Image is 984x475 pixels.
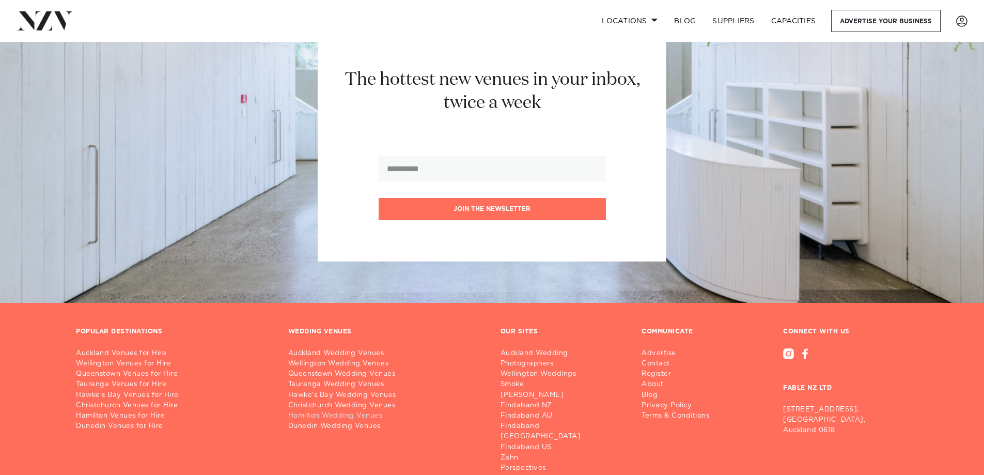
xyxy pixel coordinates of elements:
a: Christchurch Wedding Venues [288,401,484,411]
h3: WEDDING VENUES [288,328,352,336]
a: Dunedin Wedding Venues [288,421,484,432]
a: Hawke's Bay Wedding Venues [288,390,484,401]
a: Auckland Venues for Hire [76,348,272,359]
a: Capacities [763,10,824,32]
a: Hawke's Bay Venues for Hire [76,390,272,401]
a: Findaband AU [501,411,626,421]
a: Queenstown Venues for Hire [76,369,272,379]
img: nzv-logo.png [17,11,73,30]
a: Hamilton Venues for Hire [76,411,272,421]
h3: POPULAR DESTINATIONS [76,328,162,336]
a: Wellington Venues for Hire [76,359,272,369]
h3: COMMUNICATE [642,328,693,336]
a: Auckland Wedding Venues [288,348,484,359]
a: Hamilton Wedding Venues [288,411,484,421]
a: Smoke [501,379,626,390]
a: Blog [642,390,717,401]
a: Tauranga Wedding Venues [288,379,484,390]
a: [PERSON_NAME] [501,390,626,401]
a: Terms & Conditions [642,411,717,421]
a: About [642,379,717,390]
a: SUPPLIERS [704,10,762,32]
a: BLOG [666,10,704,32]
a: Findaband US [501,442,626,453]
a: Dunedin Venues for Hire [76,421,272,432]
h3: FABLE NZ LTD [783,359,908,401]
h3: CONNECT WITH US [783,328,908,336]
a: Wellington Wedding Venues [288,359,484,369]
a: Locations [593,10,666,32]
a: Tauranga Venues for Hire [76,379,272,390]
a: Perspectives [501,463,626,473]
a: Privacy Policy [642,401,717,411]
a: Christchurch Venues for Hire [76,401,272,411]
a: Advertise [642,348,717,359]
p: [STREET_ADDRESS], [GEOGRAPHIC_DATA], Auckland 0618 [783,405,908,436]
a: Wellington Weddings [501,369,626,379]
a: Findaband NZ [501,401,626,411]
a: Advertise your business [831,10,941,32]
a: Auckland Wedding Photographers [501,348,626,369]
h3: OUR SITES [501,328,538,336]
h2: The hottest new venues in your inbox, twice a week [332,68,652,115]
a: Findaband [GEOGRAPHIC_DATA] [501,421,626,442]
a: Queenstown Wedding Venues [288,369,484,379]
a: Contact [642,359,717,369]
a: Zahn [501,453,626,463]
a: Register [642,369,717,379]
button: Join the newsletter [379,198,606,220]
